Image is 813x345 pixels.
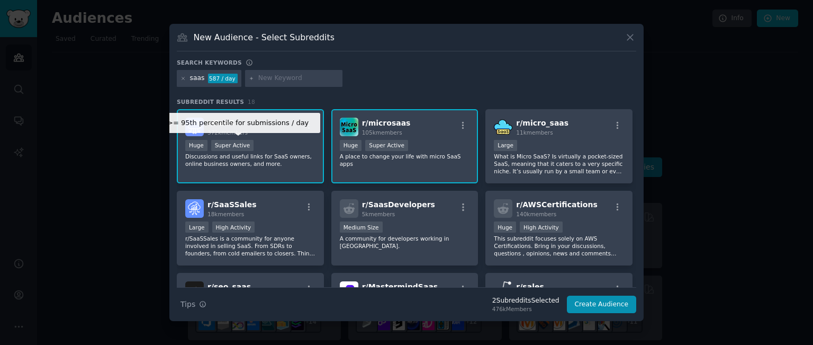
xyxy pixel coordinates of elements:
img: seo_saas [185,281,204,300]
img: microsaas [340,118,358,136]
div: Large [185,222,209,233]
span: 5k members [362,211,395,217]
div: 587 / day [208,74,238,83]
span: 105k members [362,129,402,136]
span: 18k members [207,211,244,217]
img: SaaSSales [185,199,204,218]
h3: New Audience - Select Subreddits [194,32,335,43]
button: Tips [177,295,210,314]
div: Huge [340,140,362,151]
p: What is Micro SaaS? Is virtually a pocket-sized SaaS, meaning that it caters to a very specific n... [494,153,624,175]
span: 372k members [207,129,248,136]
span: 140k members [516,211,556,217]
input: New Keyword [258,74,339,83]
div: 476k Members [492,305,559,313]
img: sales [494,281,512,300]
span: r/ SaaS [207,119,234,127]
img: MastermindSaas [340,281,358,300]
span: r/ microsaas [362,119,411,127]
span: r/ MastermindSaas [362,282,438,291]
button: Create Audience [567,296,637,314]
span: 11k members [516,129,553,136]
div: Medium Size [340,222,383,233]
span: 18 [248,99,255,105]
div: saas [190,74,205,83]
p: A community for developers working in [GEOGRAPHIC_DATA]. [340,235,470,250]
span: r/ SaasDevelopers [362,200,435,209]
span: Tips [180,299,195,310]
div: Huge [494,222,516,233]
p: A place to change your life with micro SaaS apps [340,153,470,167]
span: r/ AWSCertifications [516,200,597,209]
div: Large [494,140,517,151]
div: High Activity [520,222,563,233]
img: SaaS [185,118,204,136]
div: Super Active [211,140,254,151]
span: Subreddit Results [177,98,244,105]
p: This subreddit focuses solely on AWS Certifications. Bring in your discussions, questions , opini... [494,235,624,257]
div: High Activity [212,222,255,233]
span: r/ micro_saas [516,119,568,127]
p: r/SaaSSales is a community for anyone involved in selling SaaS. From SDRs to founders, from cold ... [185,235,315,257]
div: Huge [185,140,207,151]
p: Discussions and useful links for SaaS owners, online business owners, and more. [185,153,315,167]
span: r/ seo_saas [207,282,251,291]
span: r/ sales [516,282,544,291]
div: Super Active [365,140,408,151]
div: 2 Subreddit s Selected [492,296,559,306]
h3: Search keywords [177,59,242,66]
span: r/ SaaSSales [207,200,257,209]
img: micro_saas [494,118,512,136]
